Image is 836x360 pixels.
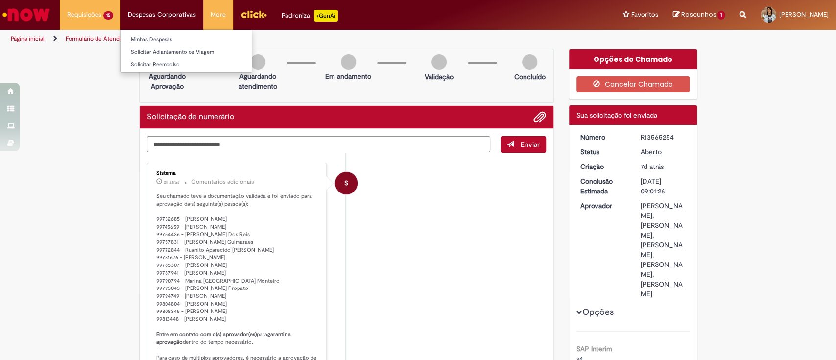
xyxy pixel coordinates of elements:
[7,30,550,48] ul: Trilhas de página
[573,132,633,142] dt: Número
[576,111,657,120] span: Sua solicitação foi enviada
[641,162,686,171] div: 25/09/2025 09:01:21
[631,10,658,20] span: Favoritos
[147,136,491,153] textarea: Digite sua mensagem aqui...
[672,10,725,20] a: Rascunhos
[344,171,348,195] span: S
[573,176,633,196] dt: Conclusão Estimada
[164,179,179,185] time: 01/10/2025 10:15:23
[240,7,267,22] img: click_logo_yellow_360x200.png
[681,10,716,19] span: Rascunhos
[147,113,234,121] h2: Solicitação de numerário Histórico de tíquete
[250,54,265,70] img: img-circle-grey.png
[282,10,338,22] div: Padroniza
[156,331,292,346] b: garantir a aprovação
[641,162,664,171] time: 25/09/2025 09:01:21
[641,176,686,196] div: [DATE] 09:01:26
[641,132,686,142] div: R13565254
[325,72,371,81] p: Em andamento
[1,5,51,24] img: ServiceNow
[573,162,633,171] dt: Criação
[121,59,252,70] a: Solicitar Reembolso
[717,11,725,20] span: 1
[573,147,633,157] dt: Status
[120,29,252,73] ul: Despesas Corporativas
[164,179,179,185] span: 2h atrás
[66,35,138,43] a: Formulário de Atendimento
[234,72,282,91] p: Aguardando atendimento
[121,34,252,45] a: Minhas Despesas
[425,72,454,82] p: Validação
[641,201,686,299] div: [PERSON_NAME], [PERSON_NAME], [PERSON_NAME], [PERSON_NAME], [PERSON_NAME]
[573,201,633,211] dt: Aprovador
[156,170,319,176] div: Sistema
[191,178,254,186] small: Comentários adicionais
[431,54,447,70] img: img-circle-grey.png
[641,147,686,157] div: Aberto
[335,172,358,194] div: System
[211,10,226,20] span: More
[576,76,690,92] button: Cancelar Chamado
[314,10,338,22] p: +GenAi
[128,10,196,20] span: Despesas Corporativas
[533,111,546,123] button: Adicionar anexos
[341,54,356,70] img: img-circle-grey.png
[514,72,545,82] p: Concluído
[641,162,664,171] span: 7d atrás
[522,54,537,70] img: img-circle-grey.png
[779,10,829,19] span: [PERSON_NAME]
[501,136,546,153] button: Enviar
[121,47,252,58] a: Solicitar Adiantamento de Viagem
[143,72,191,91] p: Aguardando Aprovação
[67,10,101,20] span: Requisições
[11,35,45,43] a: Página inicial
[103,11,113,20] span: 15
[576,344,612,353] b: SAP Interim
[156,331,257,338] b: Entre em contato com o(s) aprovador(es)
[569,49,697,69] div: Opções do Chamado
[521,140,540,149] span: Enviar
